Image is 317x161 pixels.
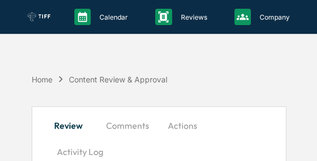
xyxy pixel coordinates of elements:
[172,13,213,21] p: Reviews
[32,75,52,84] div: Home
[48,112,97,139] button: Review
[97,112,158,139] button: Comments
[91,13,133,21] p: Calendar
[26,11,52,23] img: logo
[69,75,167,84] div: Content Review & Approval
[251,13,295,21] p: Company
[158,112,207,139] button: Actions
